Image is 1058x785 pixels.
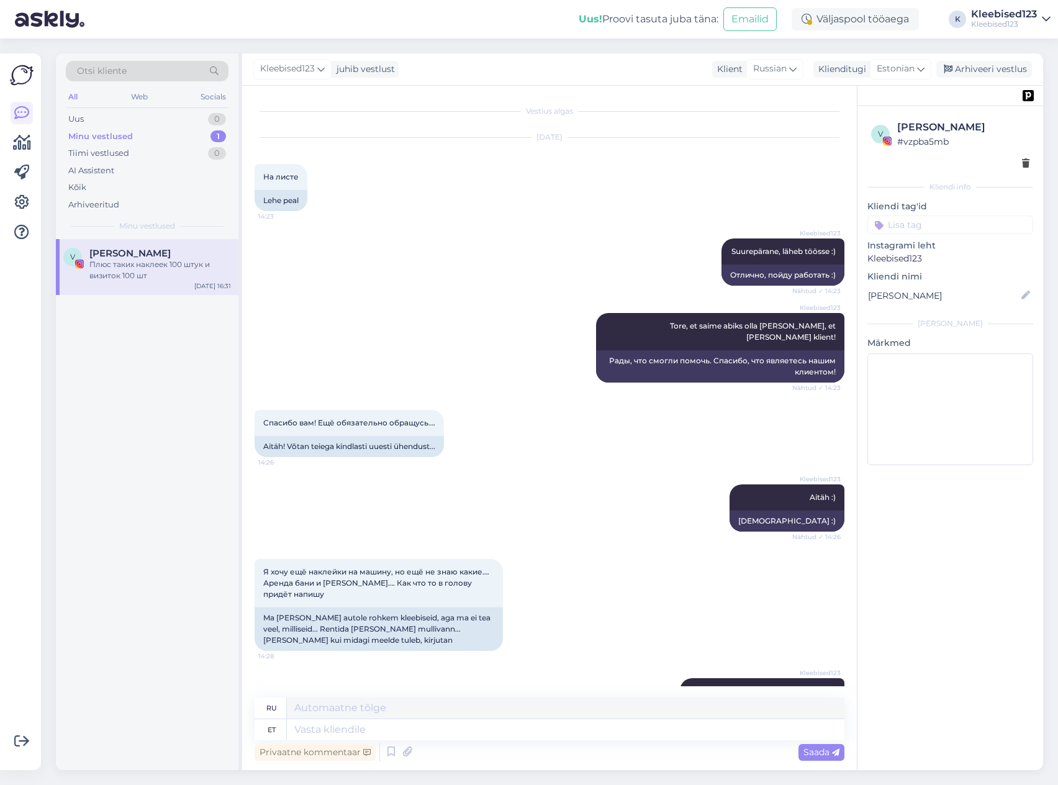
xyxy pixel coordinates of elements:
div: AI Assistent [68,165,114,177]
img: pd [1023,90,1034,101]
span: Otsi kliente [77,65,127,78]
div: Kliendi info [867,181,1033,193]
span: Спасибо вам! Ещё обязательно обращусь…. [263,418,435,427]
span: Я хочу ещё наклейки на машину, но ещё не знаю какие…. Аренда бани и [PERSON_NAME]…. Как что то в ... [263,567,491,599]
p: Kliendi nimi [867,270,1033,283]
div: Tiimi vestlused [68,147,129,160]
div: Рады, что смогли помочь. Спасибо, что являетесь нашим клиентом! [596,350,844,383]
div: All [66,89,80,105]
div: Väljaspool tööaega [792,8,919,30]
p: Kleebised123 [867,252,1033,265]
span: Suurepärane, läheb töösse :) [731,247,836,256]
a: Kleebised123Kleebised123 [971,9,1051,29]
div: Uus [68,113,84,125]
div: 1 [210,130,226,143]
div: Minu vestlused [68,130,133,143]
div: Плюс таких наклеек 100 штук и визиток 100 шт [89,259,231,281]
span: Nähtud ✓ 14:23 [792,286,841,296]
div: Kleebised123 [971,19,1037,29]
div: [DEMOGRAPHIC_DATA] :) [730,510,844,532]
input: Lisa nimi [868,289,1019,302]
span: 14:28 [258,651,305,661]
div: [PERSON_NAME] [897,120,1029,135]
span: На листе [263,172,299,181]
span: Nähtud ✓ 14:23 [792,383,841,392]
span: Saada [803,746,839,758]
div: [DATE] [255,132,844,143]
span: Estonian [877,62,915,76]
span: Nähtud ✓ 14:26 [792,532,841,542]
div: Socials [198,89,228,105]
div: Arhiveeritud [68,199,119,211]
div: Klient [712,63,743,76]
p: Kliendi tag'id [867,200,1033,213]
p: Instagrami leht [867,239,1033,252]
div: [DATE] 16:31 [194,281,231,291]
div: K [949,11,966,28]
div: Ma [PERSON_NAME] autole rohkem kleebiseid, aga ma ei tea veel, milliseid... Rentida [PERSON_NAME]... [255,607,503,651]
img: Askly Logo [10,63,34,87]
span: Kleebised123 [794,474,841,484]
div: juhib vestlust [332,63,395,76]
div: Arhiveeri vestlus [936,61,1032,78]
div: Kõik [68,181,86,194]
span: 14:26 [258,458,305,467]
div: Kleebised123 [971,9,1037,19]
div: Proovi tasuta juba täna: [579,12,718,27]
p: Märkmed [867,337,1033,350]
div: Privaatne kommentaar [255,744,376,761]
span: Kleebised123 [794,229,841,238]
span: Aitäh :) [810,492,836,502]
div: ru [266,697,277,719]
span: Valeria [89,248,171,259]
b: Uus! [579,13,602,25]
div: et [268,719,276,740]
div: Klienditugi [813,63,866,76]
button: Emailid [723,7,777,31]
span: V [70,252,75,261]
div: Lehe peal [255,190,307,211]
span: Kleebised123 [794,668,841,678]
div: Отлично, пойду работать :) [721,265,844,286]
div: # vzpba5mb [897,135,1029,148]
span: v [878,129,883,138]
div: Web [129,89,150,105]
div: Vestlus algas [255,106,844,117]
div: [PERSON_NAME] [867,318,1033,329]
span: Minu vestlused [119,220,175,232]
input: Lisa tag [867,216,1033,234]
span: Kleebised123 [260,62,315,76]
span: Kleebised123 [794,303,841,312]
div: 0 [208,147,226,160]
div: 0 [208,113,226,125]
div: Aitäh! Võtan teiega kindlasti uuesti ühendust... [255,436,444,457]
span: 14:23 [258,212,305,221]
span: Russian [753,62,787,76]
span: Tore, et saime abiks olla [PERSON_NAME], et [PERSON_NAME] klient! [670,321,838,342]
